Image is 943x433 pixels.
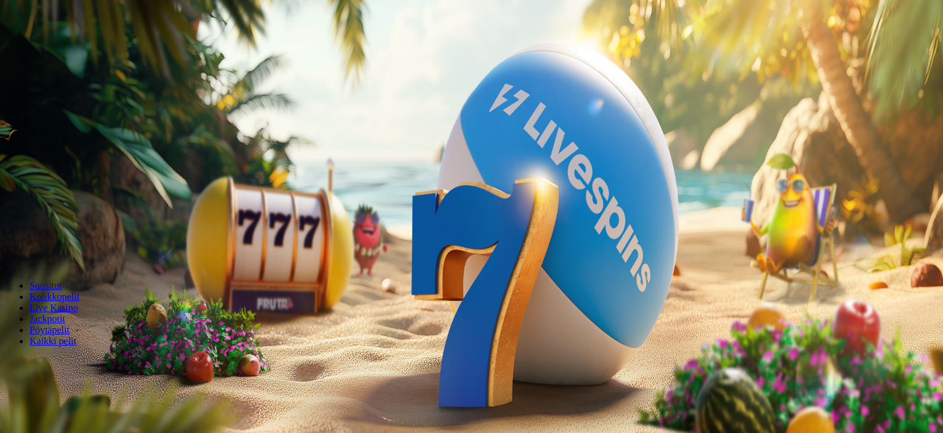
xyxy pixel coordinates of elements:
[5,259,938,347] nav: Lobby
[30,325,70,335] a: Pöytäpelit
[30,336,76,346] a: Kaikki pelit
[30,302,78,313] a: Live Kasino
[5,259,938,370] header: Lobby
[30,280,62,291] a: Suositut
[30,291,79,302] a: Kolikkopelit
[30,314,65,324] a: Jackpotit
